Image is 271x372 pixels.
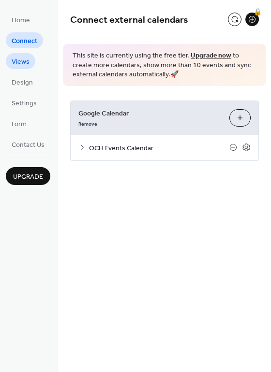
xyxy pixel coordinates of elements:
span: This site is currently using the free tier. to create more calendars, show more than 10 events an... [73,51,256,80]
span: Contact Us [12,140,45,150]
button: Upgrade [6,167,50,185]
a: Connect [6,32,43,48]
span: Views [12,57,30,67]
a: Contact Us [6,136,50,152]
span: Upgrade [13,172,43,182]
span: Form [12,119,27,129]
span: Remove [78,120,97,127]
span: OCH Events Calendar [89,143,229,153]
a: Design [6,74,39,90]
a: Upgrade now [191,49,231,62]
a: Form [6,115,32,131]
a: Views [6,53,35,69]
a: Settings [6,95,43,111]
span: Settings [12,99,37,109]
span: Home [12,15,30,26]
span: Connect external calendars [70,11,188,29]
span: Google Calendar [78,108,222,118]
a: Home [6,12,36,28]
span: Connect [12,36,37,46]
span: Design [12,78,33,88]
